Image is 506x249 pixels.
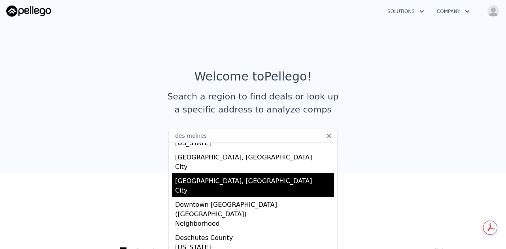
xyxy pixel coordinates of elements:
img: Pellego [6,6,51,17]
img: avatar [487,5,500,17]
div: City [175,186,334,197]
div: Neighborhood [175,219,334,230]
div: Save properties to see them here [51,219,455,232]
div: Search a region to find deals or look up a specific address to analyze comps [164,90,342,116]
div: [GEOGRAPHIC_DATA], [GEOGRAPHIC_DATA] [175,150,334,162]
div: Downtown [GEOGRAPHIC_DATA] ([GEOGRAPHIC_DATA]) [175,197,334,219]
div: [US_STATE] [175,139,334,150]
div: Welcome to Pellego ! [194,69,312,84]
button: Solutions [381,4,430,19]
div: Deschutes County [175,230,334,243]
button: Company [430,4,476,19]
div: Saved Properties [51,198,455,212]
div: City [175,162,334,173]
input: Search an address or region... [168,129,338,143]
div: [GEOGRAPHIC_DATA], [GEOGRAPHIC_DATA] [175,173,334,186]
